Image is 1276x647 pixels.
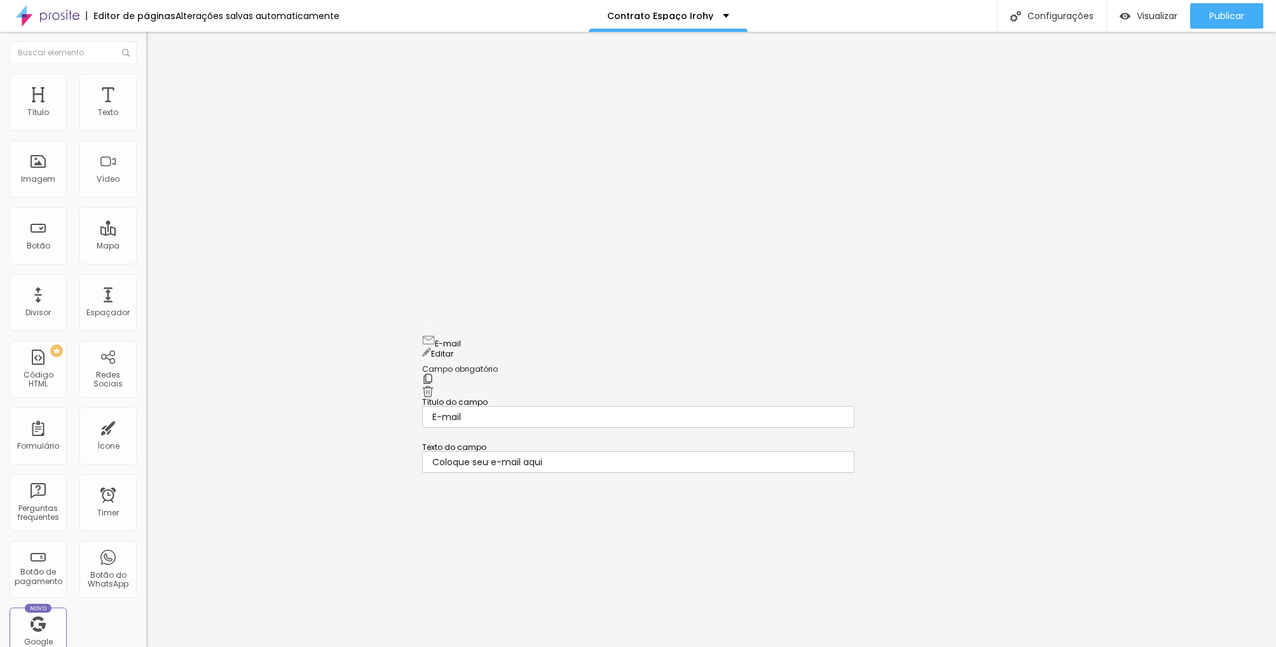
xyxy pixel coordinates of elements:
[86,308,130,317] div: Espaçador
[21,175,55,184] div: Imagem
[10,41,137,64] input: Buscar elemento
[83,571,133,589] div: Botão do WhatsApp
[17,442,59,451] div: Formulário
[1010,11,1021,22] img: Icone
[13,568,63,586] div: Botão de pagamento
[27,108,49,117] div: Título
[83,371,133,389] div: Redes Sociais
[97,242,120,250] div: Mapa
[25,308,51,317] div: Divisor
[25,604,52,613] div: Novo
[98,108,118,117] div: Texto
[1107,3,1190,29] button: Visualizar
[1137,11,1177,21] span: Visualizar
[122,49,130,57] img: Icone
[1209,11,1244,21] span: Publicar
[1190,3,1263,29] button: Publicar
[13,504,63,522] div: Perguntas frequentes
[13,371,63,389] div: Código HTML
[97,442,120,451] div: Ícone
[86,11,175,20] div: Editor de páginas
[97,508,119,517] div: Timer
[1120,11,1130,22] img: view-1.svg
[97,175,120,184] div: Vídeo
[146,32,1276,647] iframe: Editor
[27,242,50,250] div: Botão
[175,11,340,20] div: Alterações salvas automaticamente
[607,11,713,20] p: Contrato Espaço Irohy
